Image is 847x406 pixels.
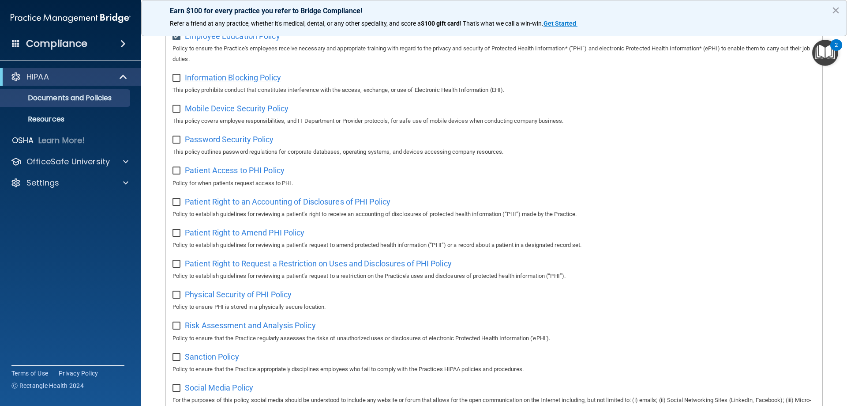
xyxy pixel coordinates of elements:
[172,209,816,220] p: Policy to establish guidelines for reviewing a patient’s right to receive an accounting of disclo...
[812,40,838,66] button: Open Resource Center, 2 new notifications
[185,228,304,237] span: Patient Right to Amend PHI Policy
[185,166,285,175] span: Patient Access to PHI Policy
[11,369,48,378] a: Terms of Use
[12,135,34,146] p: OSHA
[185,352,239,361] span: Sanction Policy
[170,7,818,15] p: Earn $100 for every practice you refer to Bridge Compliance!
[6,94,126,102] p: Documents and Policies
[421,20,460,27] strong: $100 gift card
[172,302,816,312] p: Policy to ensure PHI is stored in a physically secure location.
[26,38,87,50] h4: Compliance
[172,364,816,375] p: Policy to ensure that the Practice appropriately disciplines employees who fail to comply with th...
[11,156,128,167] a: OfficeSafe University
[172,116,816,126] p: This policy covers employee responsibilities, and IT Department or Provider protocols, for safe u...
[185,73,281,82] span: Information Blocking Policy
[185,31,280,41] span: Employee Education Policy
[185,197,390,206] span: Patient Right to an Accounting of Disclosures of PHI Policy
[543,20,577,27] a: Get Started
[460,20,543,27] span: ! That's what we call a win-win.
[11,178,128,188] a: Settings
[172,43,816,65] p: Policy to ensure the Practice's employees receive necessary and appropriate training with regard ...
[172,271,816,281] p: Policy to establish guidelines for reviewing a patient’s request to a restriction on the Practice...
[26,156,110,167] p: OfficeSafe University
[832,3,840,17] button: Close
[172,333,816,344] p: Policy to ensure that the Practice regularly assesses the risks of unauthorized uses or disclosur...
[185,135,274,144] span: Password Security Policy
[172,85,816,95] p: This policy prohibits conduct that constitutes interference with the access, exchange, or use of ...
[185,259,452,268] span: Patient Right to Request a Restriction on Uses and Disclosures of PHI Policy
[543,20,576,27] strong: Get Started
[185,321,316,330] span: Risk Assessment and Analysis Policy
[26,178,59,188] p: Settings
[185,383,253,392] span: Social Media Policy
[11,381,84,390] span: Ⓒ Rectangle Health 2024
[185,290,292,299] span: Physical Security of PHI Policy
[11,9,131,27] img: PMB logo
[6,115,126,124] p: Resources
[26,72,49,82] p: HIPAA
[835,45,838,57] div: 2
[38,135,85,146] p: Learn More!
[170,20,421,27] span: Refer a friend at any practice, whether it's medical, dental, or any other speciality, and score a
[185,104,289,113] span: Mobile Device Security Policy
[11,72,128,82] a: HIPAA
[172,147,816,157] p: This policy outlines password regulations for corporate databases, operating systems, and devices...
[172,178,816,189] p: Policy for when patients request access to PHI.
[172,240,816,250] p: Policy to establish guidelines for reviewing a patient’s request to amend protected health inform...
[59,369,98,378] a: Privacy Policy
